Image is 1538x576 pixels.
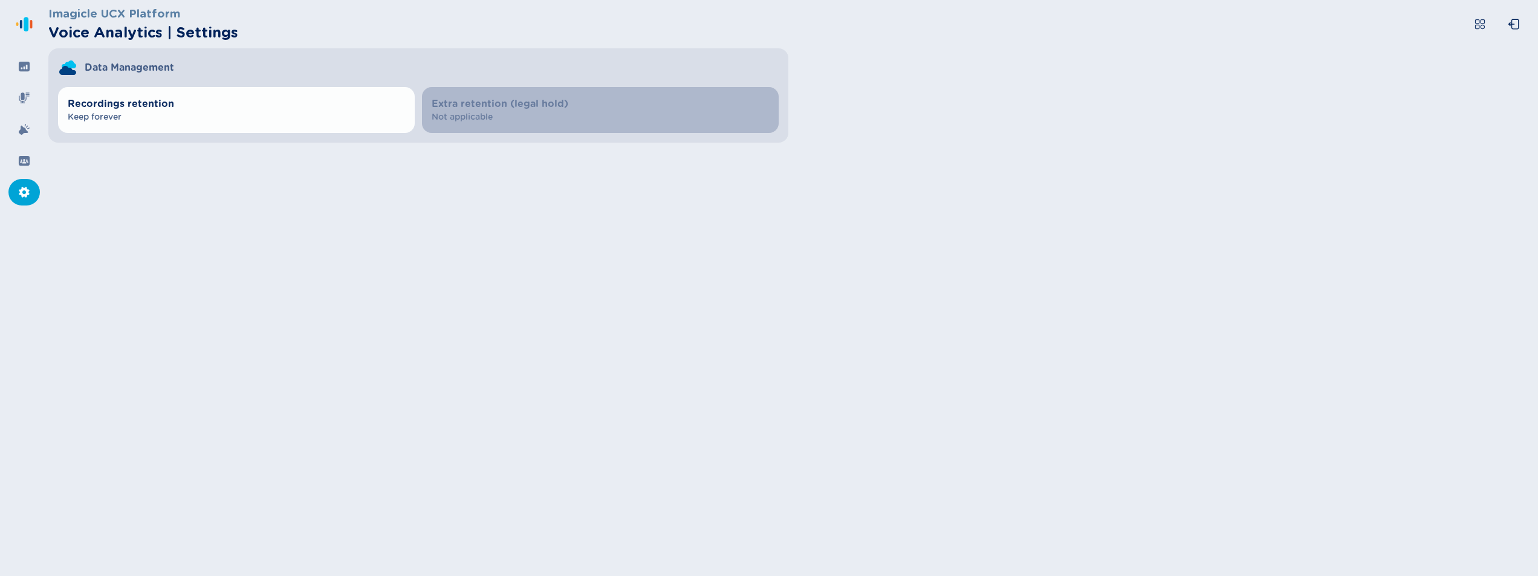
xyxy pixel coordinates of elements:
h3: Imagicle UCX Platform [48,5,238,22]
div: Recordings [8,85,40,111]
button: Recordings retentionKeep forever [58,87,415,133]
span: Not applicable [432,111,769,123]
span: Data Management [85,60,174,75]
div: Alarms [8,116,40,143]
h2: Voice Analytics | Settings [48,22,238,44]
svg: groups-filled [18,155,30,167]
div: Groups [8,147,40,174]
button: Extra retention (legal hold)Not applicable [422,87,779,133]
svg: alarm-filled [18,123,30,135]
span: Recordings retention [68,97,405,111]
svg: mic-fill [18,92,30,104]
span: Extra retention (legal hold) [432,97,769,111]
svg: box-arrow-left [1508,18,1520,30]
svg: dashboard-filled [18,60,30,73]
span: Keep forever [68,111,405,123]
div: Settings [8,179,40,205]
div: Dashboard [8,53,40,80]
